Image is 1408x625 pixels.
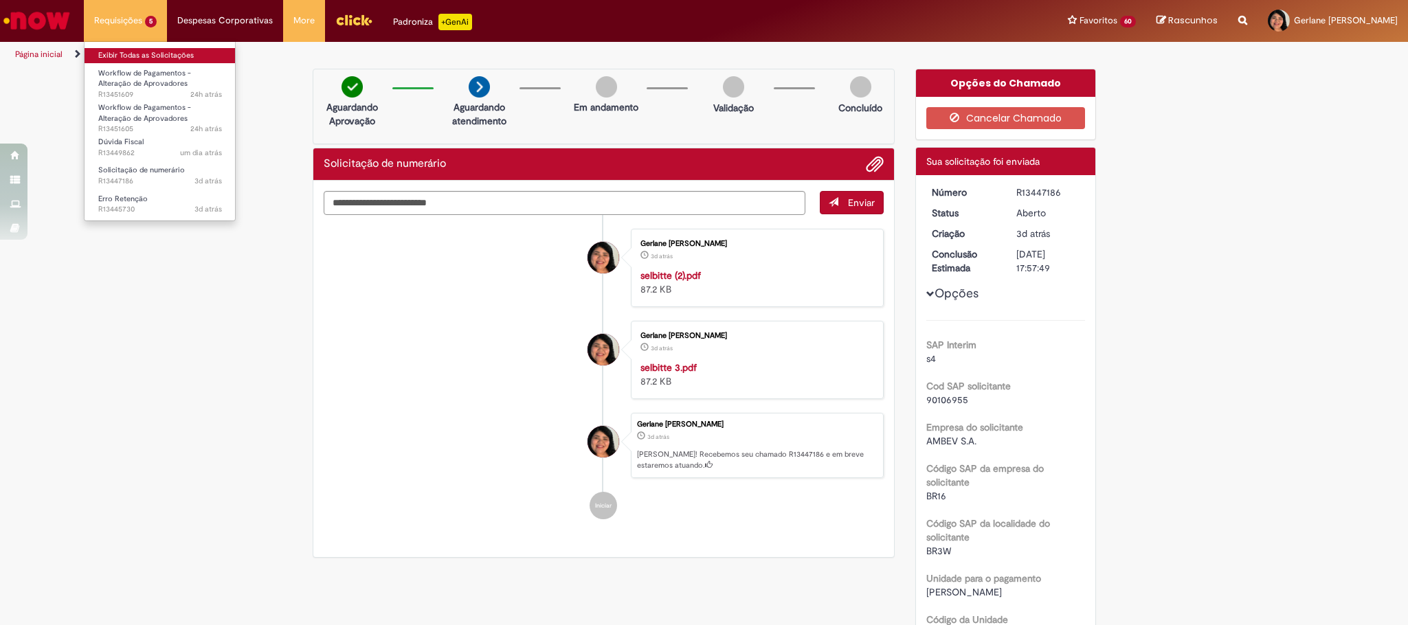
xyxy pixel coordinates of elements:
[1120,16,1136,27] span: 60
[596,76,617,98] img: img-circle-grey.png
[647,433,669,441] span: 3d atrás
[85,48,236,63] a: Exibir Todas as Solicitações
[588,426,619,457] div: Gerlane Raimundo Da Silva
[324,215,884,534] ul: Histórico de tíquete
[98,89,222,100] span: R13451609
[1156,14,1218,27] a: Rascunhos
[84,41,236,221] ul: Requisições
[651,344,673,352] time: 26/08/2025 09:57:41
[293,14,315,27] span: More
[10,42,928,67] ul: Trilhas de página
[640,361,869,388] div: 87.2 KB
[85,66,236,95] a: Aberto R13451609 : Workflow de Pagamentos - Alteração de Aprovadores
[324,158,446,170] h2: Solicitação de numerário Histórico de tíquete
[1016,206,1080,220] div: Aberto
[190,89,222,100] span: 24h atrás
[713,101,754,115] p: Validação
[640,269,869,296] div: 87.2 KB
[926,155,1040,168] span: Sua solicitação foi enviada
[926,517,1050,543] b: Código SAP da localidade do solicitante
[145,16,157,27] span: 5
[98,137,144,147] span: Dúvida Fiscal
[926,435,976,447] span: AMBEV S.A.
[866,155,884,173] button: Adicionar anexos
[926,462,1044,488] b: Código SAP da empresa do solicitante
[190,124,222,134] time: 27/08/2025 10:45:24
[921,185,1006,199] dt: Número
[194,176,222,186] time: 26/08/2025 09:57:46
[926,586,1002,598] span: [PERSON_NAME]
[926,572,1041,584] b: Unidade para o pagamento
[190,89,222,100] time: 27/08/2025 10:46:17
[194,204,222,214] time: 25/08/2025 17:11:06
[921,206,1006,220] dt: Status
[921,227,1006,240] dt: Criação
[190,124,222,134] span: 24h atrás
[640,240,869,248] div: Gerlane [PERSON_NAME]
[1168,14,1218,27] span: Rascunhos
[651,252,673,260] span: 3d atrás
[319,100,385,128] p: Aguardando Aprovação
[1016,227,1050,240] span: 3d atrás
[194,204,222,214] span: 3d atrás
[588,334,619,365] div: Gerlane Raimundo Da Silva
[926,394,968,406] span: 90106955
[94,14,142,27] span: Requisições
[916,69,1095,97] div: Opções do Chamado
[926,352,936,365] span: s4
[850,76,871,98] img: img-circle-grey.png
[194,176,222,186] span: 3d atrás
[324,413,884,479] li: Gerlane Raimundo Da Silva
[180,148,222,158] span: um dia atrás
[820,191,884,214] button: Enviar
[446,100,513,128] p: Aguardando atendimento
[640,361,697,374] a: selbitte 3.pdf
[1016,227,1050,240] time: 26/08/2025 09:57:45
[574,100,638,114] p: Em andamento
[177,14,273,27] span: Despesas Corporativas
[1016,227,1080,240] div: 26/08/2025 09:57:45
[98,148,222,159] span: R13449862
[1016,185,1080,199] div: R13447186
[1,7,72,34] img: ServiceNow
[438,14,472,30] p: +GenAi
[637,420,876,429] div: Gerlane [PERSON_NAME]
[324,191,806,215] textarea: Digite sua mensagem aqui...
[637,449,876,470] p: [PERSON_NAME]! Recebemos seu chamado R13447186 e em breve estaremos atuando.
[640,332,869,340] div: Gerlane [PERSON_NAME]
[588,242,619,273] div: Gerlane Raimundo Da Silva
[98,68,191,89] span: Workflow de Pagamentos - Alteração de Aprovadores
[640,269,701,282] a: selbitte (2).pdf
[1016,247,1080,275] div: [DATE] 17:57:49
[85,192,236,217] a: Aberto R13445730 : Erro Retenção
[838,101,882,115] p: Concluído
[1294,14,1398,26] span: Gerlane [PERSON_NAME]
[98,194,148,204] span: Erro Retenção
[15,49,63,60] a: Página inicial
[926,545,951,557] span: BR3W
[926,380,1011,392] b: Cod SAP solicitante
[85,163,236,188] a: Aberto R13447186 : Solicitação de numerário
[926,339,976,351] b: SAP Interim
[723,76,744,98] img: img-circle-grey.png
[85,100,236,130] a: Aberto R13451605 : Workflow de Pagamentos - Alteração de Aprovadores
[98,165,185,175] span: Solicitação de numerário
[651,344,673,352] span: 3d atrás
[393,14,472,30] div: Padroniza
[85,135,236,160] a: Aberto R13449862 : Dúvida Fiscal
[926,421,1023,433] b: Empresa do solicitante
[926,107,1085,129] button: Cancelar Chamado
[921,247,1006,275] dt: Conclusão Estimada
[180,148,222,158] time: 26/08/2025 17:12:32
[1080,14,1117,27] span: Favoritos
[335,10,372,30] img: click_logo_yellow_360x200.png
[98,124,222,135] span: R13451605
[647,433,669,441] time: 26/08/2025 09:57:45
[98,102,191,124] span: Workflow de Pagamentos - Alteração de Aprovadores
[469,76,490,98] img: arrow-next.png
[651,252,673,260] time: 26/08/2025 09:57:41
[98,204,222,215] span: R13445730
[926,490,946,502] span: BR16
